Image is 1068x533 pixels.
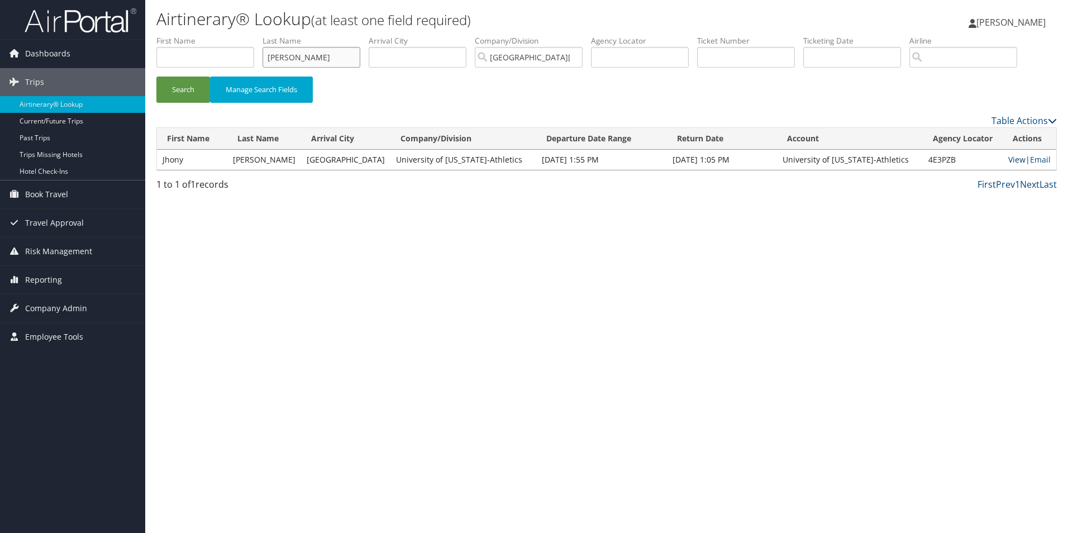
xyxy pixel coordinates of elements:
a: [PERSON_NAME] [969,6,1057,39]
th: Return Date: activate to sort column ascending [667,128,776,150]
th: Departure Date Range: activate to sort column ascending [536,128,667,150]
label: Agency Locator [591,35,697,46]
label: Arrival City [369,35,475,46]
th: Company/Division [390,128,536,150]
div: 1 to 1 of records [156,178,369,197]
span: [PERSON_NAME] [976,16,1046,28]
button: Manage Search Fields [210,77,313,103]
label: Airline [909,35,1026,46]
span: Employee Tools [25,323,83,351]
small: (at least one field required) [311,11,471,29]
td: University of [US_STATE]-Athletics [777,150,923,170]
span: 1 [190,178,196,191]
th: Last Name: activate to sort column ascending [227,128,301,150]
td: [GEOGRAPHIC_DATA] [301,150,390,170]
a: Email [1030,154,1051,165]
label: First Name [156,35,263,46]
span: Travel Approval [25,209,84,237]
label: Last Name [263,35,369,46]
a: Next [1020,178,1040,191]
span: Trips [25,68,44,96]
h1: Airtinerary® Lookup [156,7,757,31]
td: Jhony [157,150,227,170]
a: First [978,178,996,191]
td: [DATE] 1:05 PM [667,150,776,170]
td: | [1003,150,1056,170]
button: Search [156,77,210,103]
td: 4E3PZB [923,150,1003,170]
th: Agency Locator: activate to sort column ascending [923,128,1003,150]
span: Risk Management [25,237,92,265]
a: 1 [1015,178,1020,191]
label: Company/Division [475,35,591,46]
th: First Name: activate to sort column ascending [157,128,227,150]
a: View [1008,154,1026,165]
a: Last [1040,178,1057,191]
a: Prev [996,178,1015,191]
span: Reporting [25,266,62,294]
img: airportal-logo.png [25,7,136,34]
span: Book Travel [25,180,68,208]
label: Ticketing Date [803,35,909,46]
td: [DATE] 1:55 PM [536,150,667,170]
td: [PERSON_NAME] [227,150,301,170]
th: Actions [1003,128,1056,150]
label: Ticket Number [697,35,803,46]
a: Table Actions [991,115,1057,127]
th: Account: activate to sort column ascending [777,128,923,150]
span: Company Admin [25,294,87,322]
th: Arrival City: activate to sort column ascending [301,128,390,150]
span: Dashboards [25,40,70,68]
td: University of [US_STATE]-Athletics [390,150,536,170]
